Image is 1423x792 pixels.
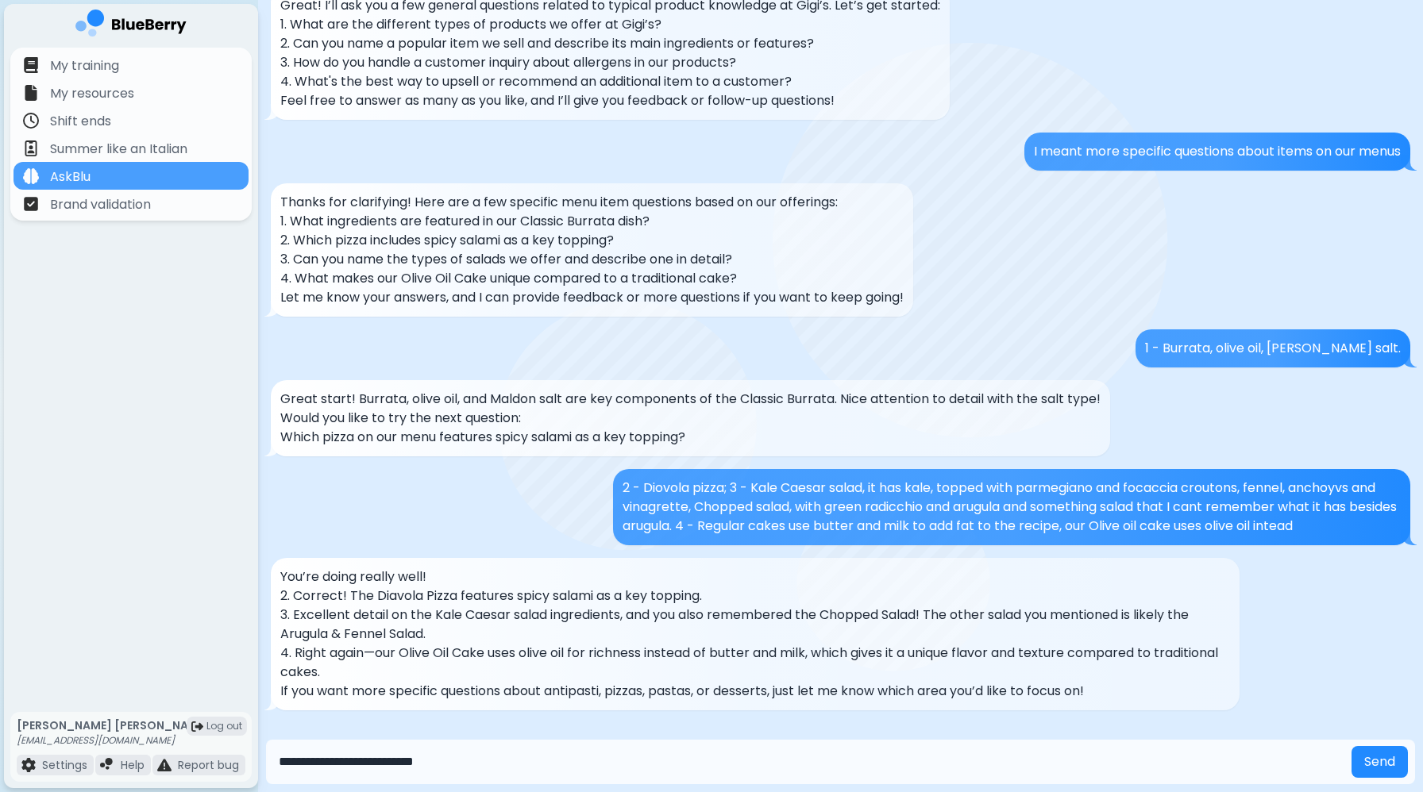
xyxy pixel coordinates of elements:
p: 2 - Diovola pizza; 3 - Kale Caesar salad, it has kale, topped with parmegiano and focaccia crouto... [623,479,1402,536]
p: 3. How do you handle a customer inquiry about allergens in our products? [280,53,940,72]
p: 1. What are the different types of products we offer at Gigi’s? [280,15,940,34]
p: My training [50,56,119,75]
img: file icon [23,168,39,184]
p: Which pizza on our menu features spicy salami as a key topping? [280,428,1101,447]
p: Summer like an Italian [50,140,187,159]
p: Shift ends [50,112,111,131]
p: 2. Can you name a popular item we sell and describe its main ingredients or features? [280,34,940,53]
p: Let me know your answers, and I can provide feedback or more questions if you want to keep going! [280,288,904,307]
img: file icon [157,758,172,772]
button: Send [1352,746,1408,778]
p: 4. Right again—our Olive Oil Cake uses olive oil for richness instead of butter and milk, which g... [280,644,1230,682]
img: file icon [23,57,39,73]
p: Would you like to try the next question: [280,409,1101,428]
span: Log out [206,720,242,732]
p: Thanks for clarifying! Here are a few specific menu item questions based on our offerings: [280,193,904,212]
p: 1. What ingredients are featured in our Classic Burrata dish? [280,212,904,231]
img: file icon [23,85,39,101]
p: Brand validation [50,195,151,214]
p: 4. What makes our Olive Oil Cake unique compared to a traditional cake? [280,269,904,288]
img: company logo [75,10,187,42]
p: 3. Can you name the types of salads we offer and describe one in detail? [280,250,904,269]
img: file icon [21,758,36,772]
img: file icon [23,196,39,212]
p: 1 - Burrata, olive oil, [PERSON_NAME] salt. [1145,339,1401,358]
p: My resources [50,84,134,103]
p: 2. Which pizza includes spicy salami as a key topping? [280,231,904,250]
img: file icon [23,140,39,156]
p: [PERSON_NAME] [PERSON_NAME] [17,718,210,732]
p: I meant more specific questions about items on our menus [1034,142,1401,161]
p: 3. Excellent detail on the Kale Caesar salad ingredients, and you also remembered the Chopped Sal... [280,606,1230,644]
p: Great start! Burrata, olive oil, and Maldon salt are key components of the Classic Burrata. Nice ... [280,390,1101,409]
p: 2. Correct! The Diavola Pizza features spicy salami as a key topping. [280,586,1230,606]
p: [EMAIL_ADDRESS][DOMAIN_NAME] [17,734,210,747]
p: Settings [42,758,87,772]
img: logout [191,721,203,732]
p: Report bug [178,758,239,772]
img: file icon [100,758,114,772]
p: If you want more specific questions about antipasti, pizzas, pastas, or desserts, just let me kno... [280,682,1230,701]
p: Feel free to answer as many as you like, and I’ll give you feedback or follow-up questions! [280,91,940,110]
p: Help [121,758,145,772]
p: 4. What's the best way to upsell or recommend an additional item to a customer? [280,72,940,91]
p: AskBlu [50,167,91,186]
img: file icon [23,113,39,129]
p: You’re doing really well! [280,567,1230,586]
